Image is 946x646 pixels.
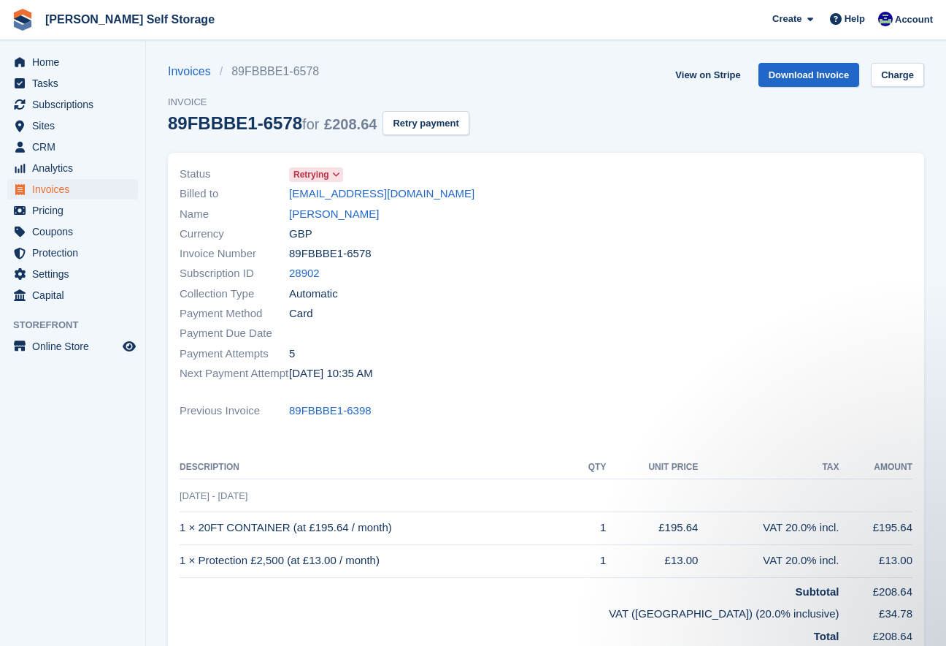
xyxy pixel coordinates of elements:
a: menu [7,115,138,136]
span: Protection [32,243,120,263]
a: menu [7,73,138,94]
a: menu [7,52,138,72]
span: Payment Method [180,305,289,322]
span: Account [895,12,933,27]
span: Online Store [32,336,120,357]
td: 1 × 20FT CONTAINER (at £195.64 / month) [180,512,573,544]
div: VAT 20.0% incl. [698,520,839,536]
a: [PERSON_NAME] Self Storage [39,7,220,31]
td: £34.78 [839,600,913,623]
span: Storefront [13,318,145,332]
span: Invoices [32,179,120,199]
span: Invoice [168,95,469,110]
a: menu [7,243,138,263]
a: 28902 [289,265,320,282]
a: View on Stripe [669,63,746,87]
span: GBP [289,226,312,243]
a: menu [7,158,138,178]
span: Payment Due Date [180,325,289,342]
span: Subscriptions [32,94,120,115]
a: menu [7,336,138,357]
button: Retry payment [382,111,469,135]
span: for [302,116,319,132]
span: Home [32,52,120,72]
span: Name [180,206,289,223]
td: £13.00 [606,544,698,577]
td: 1 [573,544,607,577]
span: Settings [32,264,120,284]
a: Retrying [289,166,343,183]
td: £195.64 [606,512,698,544]
span: Create [772,12,801,26]
td: £208.64 [839,623,913,645]
span: 89FBBBE1-6578 [289,246,372,262]
td: £13.00 [839,544,913,577]
a: Preview store [120,338,138,355]
td: £208.64 [839,577,913,600]
a: menu [7,200,138,221]
nav: breadcrumbs [168,63,469,80]
span: Next Payment Attempt [180,365,289,382]
span: Analytics [32,158,120,178]
a: menu [7,221,138,242]
div: 89FBBBE1-6578 [168,113,377,133]
a: menu [7,94,138,115]
span: [DATE] - [DATE] [180,490,247,501]
a: menu [7,264,138,284]
span: Invoice Number [180,246,289,262]
span: Retrying [293,168,329,181]
strong: Total [814,630,839,642]
span: £208.64 [324,116,377,132]
td: £195.64 [839,512,913,544]
a: [EMAIL_ADDRESS][DOMAIN_NAME] [289,186,474,202]
a: menu [7,179,138,199]
span: Previous Invoice [180,403,289,419]
a: Download Invoice [758,63,860,87]
th: Amount [839,456,913,479]
span: Billed to [180,186,289,202]
time: 2025-10-04 09:35:24 UTC [289,365,373,382]
td: 1 × Protection £2,500 (at £13.00 / month) [180,544,573,577]
a: Invoices [168,63,220,80]
span: Collection Type [180,286,289,303]
span: Pricing [32,200,120,221]
a: Charge [871,63,924,87]
span: Sites [32,115,120,136]
a: menu [7,137,138,157]
th: Unit Price [606,456,698,479]
a: [PERSON_NAME] [289,206,379,223]
th: QTY [573,456,607,479]
img: stora-icon-8386f47178a22dfd0bd8f6a31ec36ba5ce8667c1dd55bd0f319d3a0aa187defe.svg [12,9,34,31]
a: menu [7,285,138,305]
span: Help [845,12,865,26]
td: 1 [573,512,607,544]
span: Tasks [32,73,120,94]
span: CRM [32,137,120,157]
span: 5 [289,346,295,362]
img: Justin Farthing [878,12,893,26]
a: 89FBBBE1-6398 [289,403,372,419]
span: Payment Attempts [180,346,289,362]
strong: Subtotal [796,585,839,598]
span: Card [289,305,313,322]
td: VAT ([GEOGRAPHIC_DATA]) (20.0% inclusive) [180,600,839,623]
span: Automatic [289,286,338,303]
th: Tax [698,456,839,479]
span: Capital [32,285,120,305]
span: Subscription ID [180,265,289,282]
span: Status [180,166,289,183]
th: Description [180,456,573,479]
span: Currency [180,226,289,243]
div: VAT 20.0% incl. [698,552,839,569]
span: Coupons [32,221,120,242]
